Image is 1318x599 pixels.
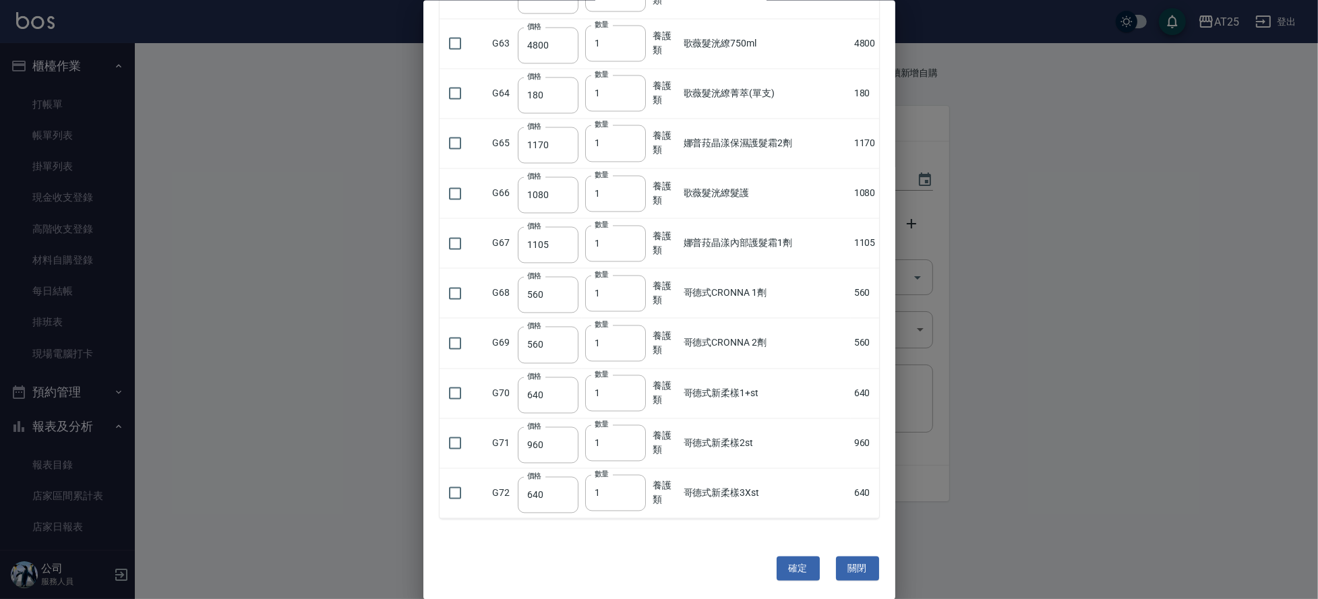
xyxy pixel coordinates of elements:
label: 數量 [595,319,609,329]
label: 數量 [595,269,609,279]
td: 960 [851,418,879,468]
label: 數量 [595,369,609,379]
td: 1080 [851,168,879,218]
label: 價格 [527,420,541,431]
td: 640 [851,369,879,418]
label: 價格 [527,371,541,381]
label: 價格 [527,71,541,81]
td: 養護類 [649,19,680,69]
td: 歌薇髮洸繚菁萃(單支) [680,69,851,119]
td: 哥德式CRONNA 1劑 [680,268,851,318]
label: 價格 [527,121,541,131]
td: 養護類 [649,268,680,318]
td: 1170 [851,119,879,168]
td: 養護類 [649,119,680,168]
td: G70 [489,369,515,418]
label: 價格 [527,470,541,480]
td: G66 [489,168,515,218]
td: 養護類 [649,369,680,418]
td: 娜普菈晶漾內部護髮霜1劑 [680,218,851,268]
label: 數量 [595,419,609,429]
td: 娜普菈晶漾保濕護髮霜2劑 [680,119,851,168]
button: 關閉 [836,556,879,581]
td: G65 [489,119,515,168]
td: 養護類 [649,468,680,518]
label: 數量 [595,219,609,229]
button: 確定 [777,556,820,581]
td: G67 [489,218,515,268]
label: 數量 [595,169,609,179]
td: 640 [851,468,879,518]
td: 560 [851,268,879,318]
td: 1105 [851,218,879,268]
td: G72 [489,468,515,518]
label: 價格 [527,21,541,31]
td: 180 [851,69,879,119]
td: 歌薇髮洸繚髮護 [680,168,851,218]
label: 數量 [595,119,609,129]
td: G68 [489,268,515,318]
td: 養護類 [649,418,680,468]
td: G63 [489,19,515,69]
label: 數量 [595,69,609,80]
td: 養護類 [649,218,680,268]
label: 數量 [595,469,609,479]
label: 數量 [595,20,609,30]
label: 價格 [527,271,541,281]
td: 歌薇髮洸繚750ml [680,19,851,69]
td: G71 [489,418,515,468]
td: 哥德式新柔樣3Xst [680,468,851,518]
td: G69 [489,318,515,368]
td: 養護類 [649,69,680,119]
td: G64 [489,69,515,119]
td: 養護類 [649,168,680,218]
td: 4800 [851,19,879,69]
label: 價格 [527,171,541,181]
td: 560 [851,318,879,368]
td: 哥德式新柔樣2st [680,418,851,468]
td: 哥德式新柔樣1+st [680,369,851,418]
label: 價格 [527,221,541,231]
td: 哥德式CRONNA 2劑 [680,318,851,368]
label: 價格 [527,321,541,331]
td: 養護類 [649,318,680,368]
